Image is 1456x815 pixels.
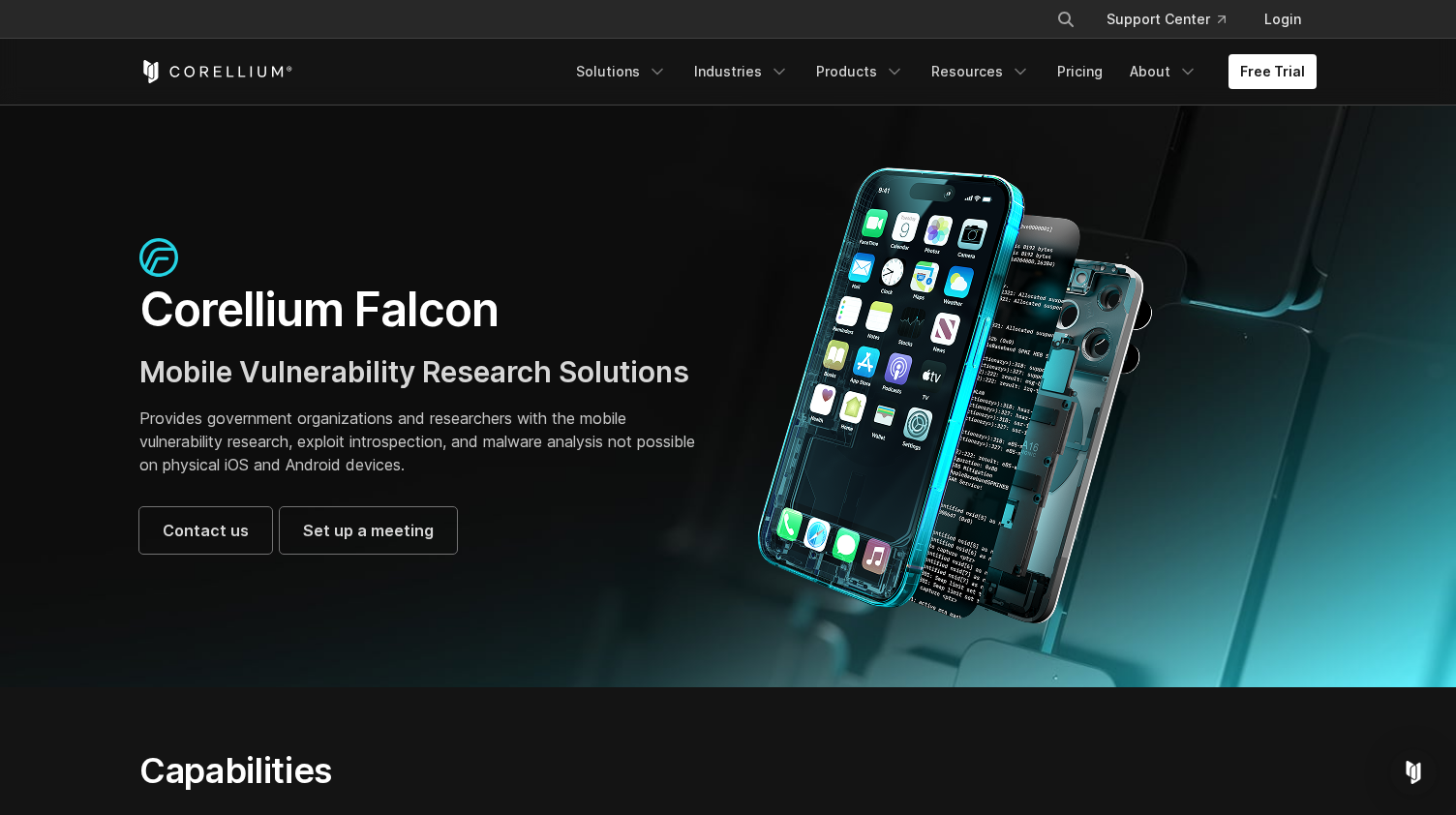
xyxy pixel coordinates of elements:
[139,354,689,389] span: Mobile Vulnerability Research Solutions
[280,507,457,554] a: Set up a meeting
[564,54,679,89] a: Solutions
[1228,54,1317,89] a: Free Trial
[804,54,916,89] a: Products
[139,749,911,792] h2: Capabilities
[1033,2,1317,37] div: Navigation Menu
[682,54,801,89] a: Industries
[1249,2,1317,37] a: Login
[564,54,1317,89] div: Navigation Menu
[139,407,709,476] p: Provides government organizations and researchers with the mobile vulnerability research, exploit...
[139,281,709,339] h1: Corellium Falcon
[163,519,249,542] span: Contact us
[747,166,1164,625] img: Corellium_Falcon Hero 1
[303,519,434,542] span: Set up a meeting
[1091,2,1241,37] a: Support Center
[1118,54,1209,89] a: About
[139,507,272,554] a: Contact us
[1048,2,1083,37] button: Search
[1390,749,1437,796] div: Open Intercom Messenger
[139,238,178,277] img: falcon-icon
[139,60,293,83] a: Corellium Home
[1046,54,1114,89] a: Pricing
[920,54,1042,89] a: Resources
